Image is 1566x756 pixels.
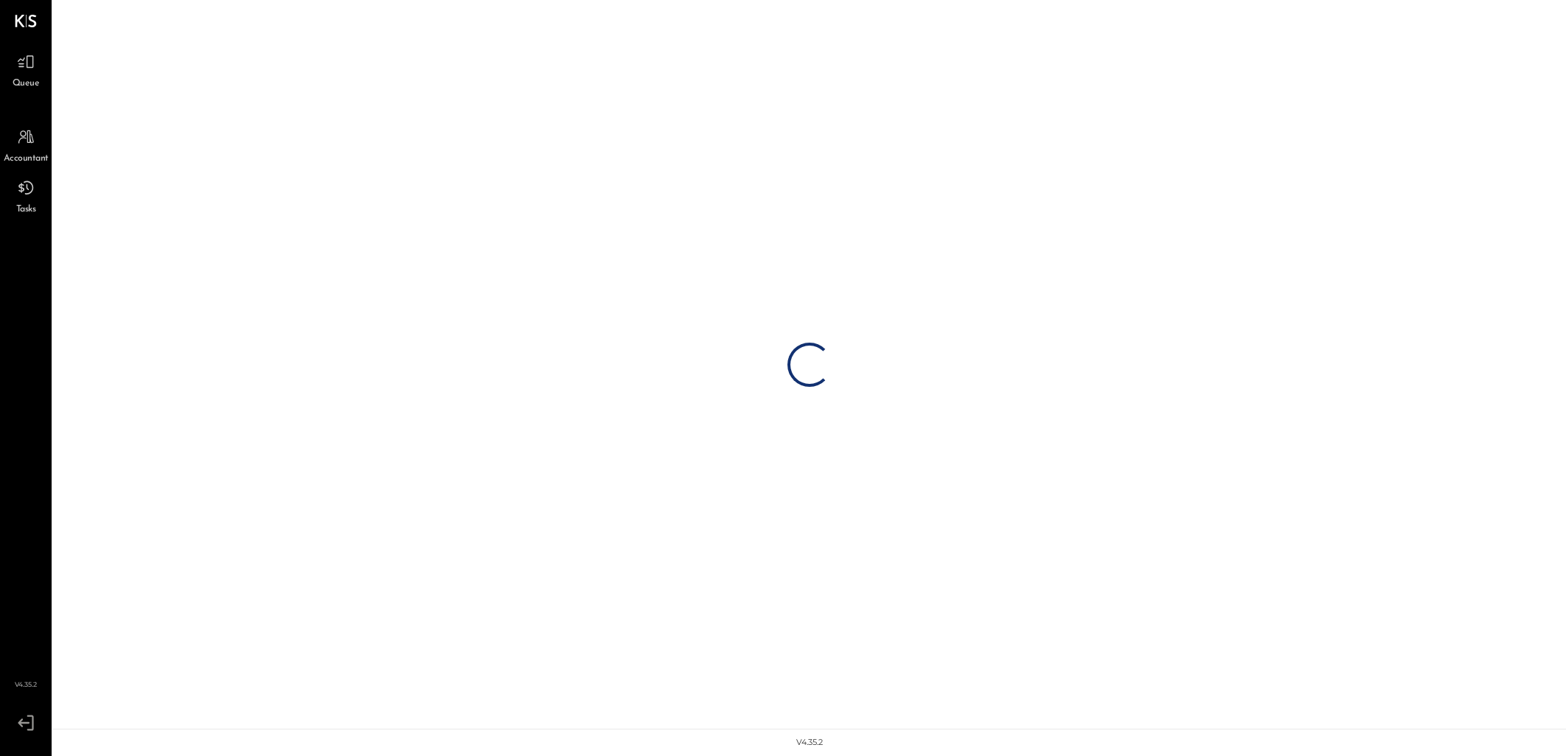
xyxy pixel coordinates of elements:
a: Queue [1,48,51,91]
div: v 4.35.2 [796,737,823,749]
a: Tasks [1,174,51,217]
span: Accountant [4,153,49,166]
span: Queue [13,77,40,91]
a: Accountant [1,123,51,166]
span: Tasks [16,203,36,217]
